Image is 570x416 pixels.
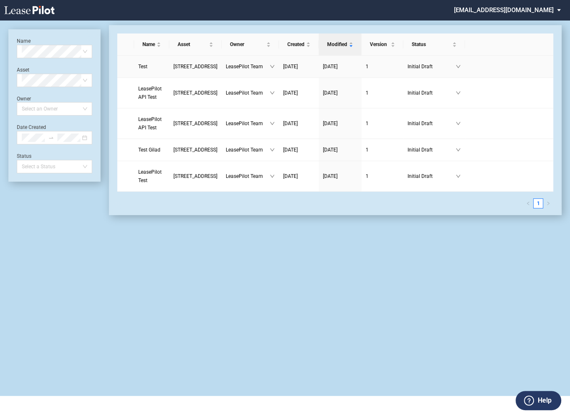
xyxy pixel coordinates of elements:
[230,40,265,49] span: Owner
[526,201,530,205] span: left
[370,40,389,49] span: Version
[270,174,275,179] span: down
[283,146,315,154] a: [DATE]
[169,33,222,56] th: Asset
[138,169,162,183] span: LeasePilot Test
[361,33,403,56] th: Version
[327,40,347,49] span: Modified
[543,198,553,208] button: right
[279,33,319,56] th: Created
[287,40,304,49] span: Created
[173,119,217,128] a: [STREET_ADDRESS]
[408,146,456,154] span: Initial Draft
[173,64,217,69] span: 109 State Street
[134,33,169,56] th: Name
[366,173,369,179] span: 1
[366,64,369,69] span: 1
[366,89,399,97] a: 1
[138,116,162,131] span: LeasePilot API Test
[138,86,162,100] span: LeasePilot API Test
[173,89,217,97] a: [STREET_ADDRESS]
[319,33,361,56] th: Modified
[323,62,357,71] a: [DATE]
[270,64,275,69] span: down
[283,119,315,128] a: [DATE]
[138,85,165,101] a: LeasePilot API Test
[226,146,270,154] span: LeasePilot Team
[270,121,275,126] span: down
[173,146,217,154] a: [STREET_ADDRESS]
[366,172,399,180] a: 1
[48,135,54,141] span: to
[48,135,54,141] span: swap-right
[226,62,270,71] span: LeasePilot Team
[173,173,217,179] span: 109 State Street
[366,119,399,128] a: 1
[283,147,298,153] span: [DATE]
[17,124,46,130] label: Date Created
[173,90,217,96] span: 109 State Street
[173,172,217,180] a: [STREET_ADDRESS]
[408,89,456,97] span: Initial Draft
[17,153,31,159] label: Status
[138,146,165,154] a: Test Gilad
[173,147,217,153] span: 109 State Street
[323,173,338,179] span: [DATE]
[283,90,298,96] span: [DATE]
[366,90,369,96] span: 1
[323,119,357,128] a: [DATE]
[138,168,165,185] a: LeasePilot Test
[222,33,279,56] th: Owner
[173,62,217,71] a: [STREET_ADDRESS]
[456,147,461,152] span: down
[323,64,338,69] span: [DATE]
[456,121,461,126] span: down
[323,172,357,180] a: [DATE]
[408,172,456,180] span: Initial Draft
[138,147,160,153] span: Test Gilad
[408,119,456,128] span: Initial Draft
[366,146,399,154] a: 1
[523,198,533,208] button: left
[323,146,357,154] a: [DATE]
[17,67,29,73] label: Asset
[226,89,270,97] span: LeasePilot Team
[366,147,369,153] span: 1
[538,395,552,406] label: Help
[323,121,338,126] span: [DATE]
[456,64,461,69] span: down
[138,64,147,69] span: Test
[173,121,217,126] span: 109 State Street
[138,115,165,132] a: LeasePilot API Test
[283,121,298,126] span: [DATE]
[533,198,543,208] li: 1
[516,391,561,410] button: Help
[543,198,553,208] li: Next Page
[283,62,315,71] a: [DATE]
[323,89,357,97] a: [DATE]
[17,96,31,102] label: Owner
[408,62,456,71] span: Initial Draft
[412,40,451,49] span: Status
[323,90,338,96] span: [DATE]
[270,147,275,152] span: down
[283,89,315,97] a: [DATE]
[138,62,165,71] a: Test
[283,172,315,180] a: [DATE]
[456,174,461,179] span: down
[17,38,31,44] label: Name
[283,173,298,179] span: [DATE]
[178,40,207,49] span: Asset
[456,90,461,95] span: down
[366,121,369,126] span: 1
[226,119,270,128] span: LeasePilot Team
[534,199,543,208] a: 1
[323,147,338,153] span: [DATE]
[270,90,275,95] span: down
[403,33,465,56] th: Status
[283,64,298,69] span: [DATE]
[142,40,155,49] span: Name
[523,198,533,208] li: Previous Page
[226,172,270,180] span: LeasePilot Team
[366,62,399,71] a: 1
